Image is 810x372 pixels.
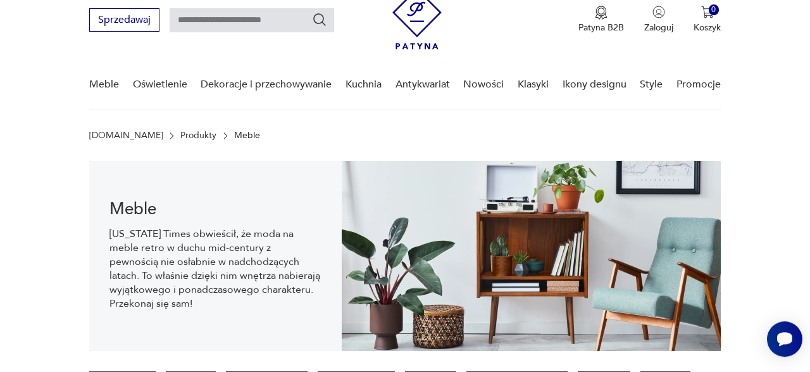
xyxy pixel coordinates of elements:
[694,6,721,34] button: 0Koszyk
[578,22,624,34] p: Patyna B2B
[89,60,119,109] a: Meble
[109,227,321,311] p: [US_STATE] Times obwieścił, że moda na meble retro w duchu mid-century z pewnością nie osłabnie w...
[578,6,624,34] button: Patyna B2B
[652,6,665,18] img: Ikonka użytkownika
[595,6,607,20] img: Ikona medalu
[109,202,321,217] h1: Meble
[644,6,673,34] button: Zaloguj
[89,131,163,141] a: [DOMAIN_NAME]
[201,60,332,109] a: Dekoracje i przechowywanie
[563,60,626,109] a: Ikony designu
[234,131,260,141] p: Meble
[133,60,187,109] a: Oświetlenie
[346,60,382,109] a: Kuchnia
[396,60,450,109] a: Antykwariat
[89,16,159,25] a: Sprzedawaj
[640,60,663,109] a: Style
[312,12,327,27] button: Szukaj
[709,4,720,15] div: 0
[89,8,159,32] button: Sprzedawaj
[180,131,216,141] a: Produkty
[518,60,549,109] a: Klasyki
[676,60,721,109] a: Promocje
[342,161,721,351] img: Meble
[767,321,802,357] iframe: Smartsupp widget button
[694,22,721,34] p: Koszyk
[644,22,673,34] p: Zaloguj
[463,60,504,109] a: Nowości
[578,6,624,34] a: Ikona medaluPatyna B2B
[701,6,714,18] img: Ikona koszyka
